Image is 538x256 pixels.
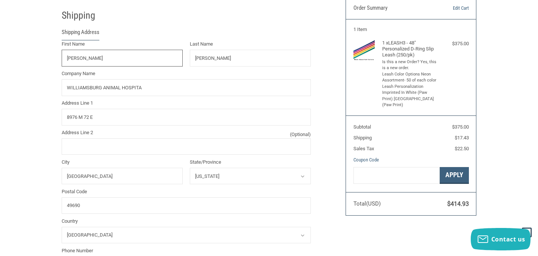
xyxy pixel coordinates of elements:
[353,4,432,12] h3: Order Summary
[471,228,531,250] button: Contact us
[452,124,469,130] span: $375.00
[353,124,371,130] span: Subtotal
[455,146,469,151] span: $22.50
[382,71,438,84] li: Leash Color Options Neon Assortment- 50 of each color
[353,146,374,151] span: Sales Tax
[62,218,311,225] label: Country
[382,59,438,71] li: Is this a new Order? Yes, this is a new order.
[382,84,438,108] li: Leash Personalization Imprinted In White (Paw Print) [GEOGRAPHIC_DATA] (Paw Print)
[62,40,183,48] label: First Name
[290,131,311,138] small: (Optional)
[432,4,469,12] a: Edit Cart
[62,28,99,40] legend: Shipping Address
[455,135,469,141] span: $17.43
[440,40,469,47] div: $375.00
[62,247,311,255] label: Phone Number
[62,99,311,107] label: Address Line 1
[353,135,372,141] span: Shipping
[353,27,469,33] h3: 1 Item
[190,40,311,48] label: Last Name
[382,40,438,58] h4: 1 x LEASH3 - 48" Personalized D-Ring Slip Leash (250/pk)
[62,188,311,195] label: Postal Code
[62,129,311,136] label: Address Line 2
[353,167,440,184] input: Gift Certificate or Coupon Code
[440,167,469,184] button: Apply
[62,70,311,77] label: Company Name
[62,9,105,22] h2: Shipping
[190,158,311,166] label: State/Province
[491,235,525,243] span: Contact us
[62,158,183,166] label: City
[353,157,379,163] a: Coupon Code
[447,200,469,207] span: $414.93
[353,200,381,207] span: Total (USD)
